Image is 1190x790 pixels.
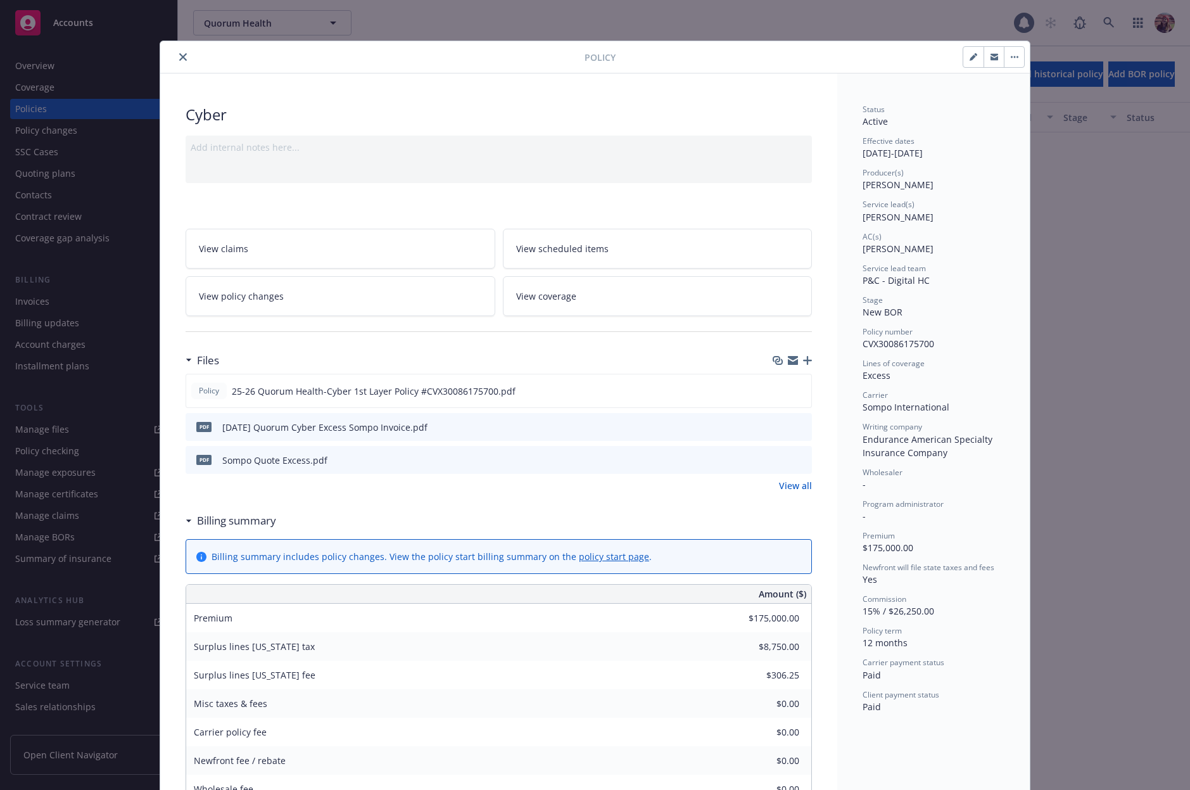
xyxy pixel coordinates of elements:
[194,669,315,681] span: Surplus lines [US_STATE] fee
[191,141,807,154] div: Add internal notes here...
[175,49,191,65] button: close
[516,242,609,255] span: View scheduled items
[725,723,807,742] input: 0.00
[863,274,930,286] span: P&C - Digital HC
[863,573,877,585] span: Yes
[863,625,902,636] span: Policy term
[863,478,866,490] span: -
[863,530,895,541] span: Premium
[863,104,885,115] span: Status
[863,136,1004,160] div: [DATE] - [DATE]
[863,605,934,617] span: 15% / $26,250.00
[222,421,427,434] div: [DATE] Quorum Cyber Excess Sompo Invoice.pdf
[863,657,944,668] span: Carrier payment status
[222,454,327,467] div: Sompo Quote Excess.pdf
[863,499,944,509] span: Program administrator
[863,689,939,700] span: Client payment status
[863,136,915,146] span: Effective dates
[863,421,922,432] span: Writing company
[863,167,904,178] span: Producer(s)
[186,104,812,125] div: Cyber
[795,454,807,467] button: preview file
[863,306,902,318] span: New BOR
[194,698,267,710] span: Misc taxes & fees
[863,231,882,242] span: AC(s)
[863,401,949,413] span: Sompo International
[863,594,906,604] span: Commission
[863,295,883,305] span: Stage
[503,229,813,269] a: View scheduled items
[579,551,649,563] a: policy start page
[863,263,926,274] span: Service lead team
[186,229,495,269] a: View claims
[212,550,652,563] div: Billing summary includes policy changes. View the policy start billing summary on the .
[863,199,915,210] span: Service lead(s)
[863,115,888,127] span: Active
[863,390,888,400] span: Carrier
[516,290,576,303] span: View coverage
[863,179,934,191] span: [PERSON_NAME]
[725,666,807,685] input: 0.00
[196,455,212,464] span: pdf
[863,701,881,713] span: Paid
[863,211,934,223] span: [PERSON_NAME]
[775,421,785,434] button: download file
[863,369,1004,382] div: Excess
[863,358,925,369] span: Lines of coverage
[863,562,994,573] span: Newfront will file state taxes and fees
[186,352,219,369] div: Files
[795,421,807,434] button: preview file
[863,243,934,255] span: [PERSON_NAME]
[199,242,248,255] span: View claims
[725,637,807,656] input: 0.00
[863,637,908,649] span: 12 months
[585,51,616,64] span: Policy
[194,640,315,653] span: Surplus lines [US_STATE] tax
[196,422,212,431] span: pdf
[863,338,934,350] span: CVX30086175700
[775,454,785,467] button: download file
[194,726,267,738] span: Carrier policy fee
[186,276,495,316] a: View policy changes
[795,385,806,398] button: preview file
[186,513,276,529] div: Billing summary
[863,467,902,478] span: Wholesaler
[863,542,913,554] span: $175,000.00
[863,326,913,337] span: Policy number
[194,612,232,624] span: Premium
[863,433,995,459] span: Endurance American Specialty Insurance Company
[863,510,866,522] span: -
[232,385,516,398] span: 25-26 Quorum Health-Cyber 1st Layer Policy #CVX30086175700.pdf
[503,276,813,316] a: View coverage
[775,385,785,398] button: download file
[725,751,807,770] input: 0.00
[199,290,284,303] span: View policy changes
[779,479,812,492] a: View all
[197,513,276,529] h3: Billing summary
[197,352,219,369] h3: Files
[725,694,807,713] input: 0.00
[196,385,222,397] span: Policy
[863,669,881,681] span: Paid
[194,755,286,767] span: Newfront fee / rebate
[759,587,806,601] span: Amount ($)
[725,609,807,628] input: 0.00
